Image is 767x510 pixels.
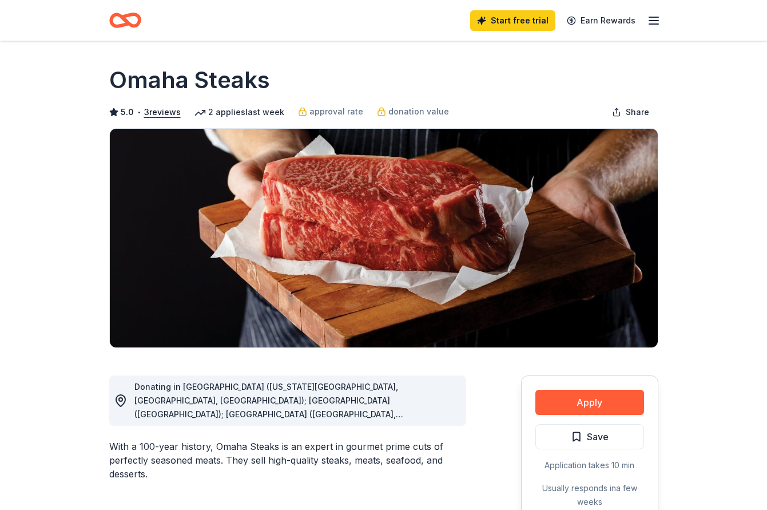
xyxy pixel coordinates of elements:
[377,105,449,118] a: donation value
[535,481,644,509] div: Usually responds in a few weeks
[626,105,649,119] span: Share
[603,101,658,124] button: Share
[560,10,642,31] a: Earn Rewards
[144,105,181,119] button: 3reviews
[137,108,141,117] span: •
[121,105,134,119] span: 5.0
[388,105,449,118] span: donation value
[470,10,555,31] a: Start free trial
[110,129,658,347] img: Image for Omaha Steaks
[535,390,644,415] button: Apply
[109,64,270,96] h1: Omaha Steaks
[535,458,644,472] div: Application takes 10 min
[194,105,284,119] div: 2 applies last week
[535,424,644,449] button: Save
[587,429,609,444] span: Save
[309,105,363,118] span: approval rate
[109,440,466,481] div: With a 100-year history, Omaha Steaks is an expert in gourmet prime cuts of perfectly seasoned me...
[298,105,363,118] a: approval rate
[109,7,141,34] a: Home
